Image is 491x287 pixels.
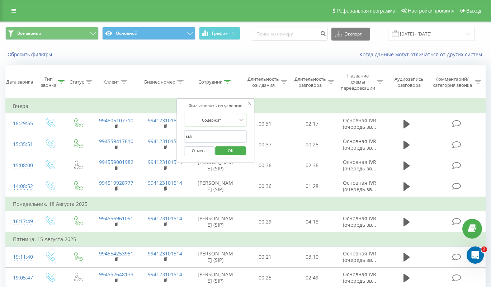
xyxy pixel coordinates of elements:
[189,176,241,197] td: [PERSON_NAME] (SIP)
[13,215,28,229] div: 16:17:49
[99,215,133,222] a: 994556961091
[221,145,241,156] span: OK
[331,28,370,41] button: Экспорт
[148,271,182,278] a: 994123101514
[148,179,182,186] a: 994123101514
[184,130,247,143] input: Введите значение
[99,117,133,124] a: 994505107710
[99,159,133,165] a: 994559001982
[184,102,247,109] div: Фильтровать по условию
[5,27,99,40] button: Все звонки
[288,246,335,267] td: 03:10
[6,197,486,211] td: Понедельник, 18 Августа 2025
[102,27,195,40] button: Основной
[408,8,454,14] span: Настройки профиля
[242,246,289,267] td: 00:21
[17,30,41,36] span: Все звонки
[148,138,182,145] a: 994123101514
[13,137,28,151] div: 15:35:51
[99,179,133,186] a: 994519928777
[13,250,28,264] div: 19:11:40
[13,117,28,131] div: 18:29:55
[247,76,279,88] div: Длительность ожидания
[148,215,182,222] a: 994123101514
[189,155,241,176] td: [PERSON_NAME] (SIP)
[242,134,289,155] td: 00:37
[288,113,335,134] td: 02:17
[242,176,289,197] td: 00:36
[13,271,28,285] div: 19:05:47
[341,73,375,91] div: Название схемы переадресации
[41,76,56,88] div: Тип звонка
[288,134,335,155] td: 00:25
[99,271,133,278] a: 994552648133
[13,159,28,173] div: 15:08:00
[343,117,376,130] span: Основная IVR (очередь зв...
[144,79,175,85] div: Бизнес номер
[103,79,119,85] div: Клиент
[13,179,28,193] div: 14:08:52
[189,211,241,232] td: [PERSON_NAME] (SIP)
[288,155,335,176] td: 02:36
[343,271,376,284] span: Основная IVR (очередь зв...
[242,155,289,176] td: 00:36
[294,76,326,88] div: Длительность разговора
[343,138,376,151] span: Основная IVR (очередь зв...
[199,27,240,40] button: График
[148,159,182,165] a: 994123101514
[189,246,241,267] td: [PERSON_NAME] (SIP)
[99,138,133,145] a: 994559417610
[481,246,487,252] span: 2
[391,76,427,88] div: Аудиозапись разговора
[242,211,289,232] td: 00:29
[336,8,395,14] span: Реферальная программа
[99,250,133,257] a: 994554253951
[148,250,182,257] a: 994123101514
[6,79,33,85] div: Дата звонка
[184,146,214,155] button: Отмена
[343,215,376,228] span: Основная IVR (очередь зв...
[431,76,473,88] div: Комментарий/категория звонка
[242,113,289,134] td: 00:31
[6,99,486,113] td: Вчера
[212,31,228,36] span: График
[5,51,56,58] button: Сбросить фильтры
[467,246,484,264] iframe: Intercom live chat
[6,232,486,246] td: Пятница, 15 Августа 2025
[466,8,481,14] span: Выход
[343,179,376,193] span: Основная IVR (очередь зв...
[288,211,335,232] td: 04:18
[198,79,222,85] div: Сотрудник
[252,28,328,41] input: Поиск по номеру
[288,176,335,197] td: 01:28
[359,51,486,58] a: Когда данные могут отличаться от других систем
[343,250,376,263] span: Основная IVR (очередь зв...
[216,146,246,155] button: OK
[70,79,84,85] div: Статус
[343,159,376,172] span: Основная IVR (очередь зв...
[148,117,182,124] a: 994123101514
